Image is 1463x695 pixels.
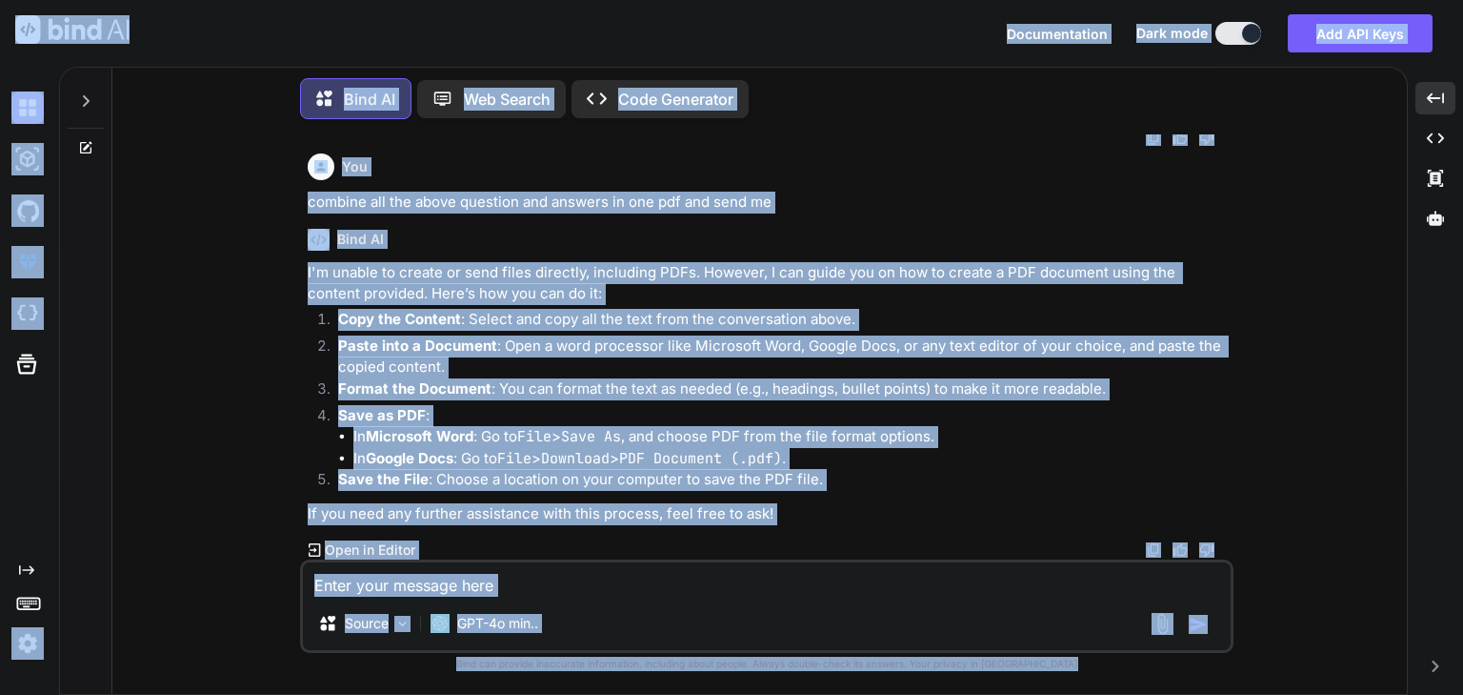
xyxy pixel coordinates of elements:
p: : [338,405,1230,427]
code: File [497,449,531,468]
span: Documentation [1007,26,1108,42]
li: In : Go to > > . [353,448,1230,470]
p: Open in Editor [325,541,415,560]
h6: You [342,157,368,176]
button: Documentation [1007,24,1108,44]
img: cloudideIcon [11,297,44,330]
img: dislike [1199,542,1214,558]
img: darkAi-studio [11,143,44,175]
strong: Save as PDF [338,406,426,424]
img: premium [11,246,44,278]
p: combine all the above question and answers in one pdf and send me [308,192,1230,214]
img: GPT-4o mini [431,614,450,633]
img: settings [11,627,44,660]
p: : You can format the text as needed (e.g., headings, bullet points) to make it more readable. [338,378,1230,400]
code: File [517,427,551,446]
span: Dark mode [1136,24,1208,43]
code: Download [541,449,610,468]
strong: Paste into a Document [338,337,497,355]
p: : Choose a location on your computer to save the PDF file. [338,469,1230,491]
strong: Google Docs [366,449,453,467]
p: Bind AI [344,88,395,111]
h6: Bind AI [337,230,384,249]
img: attachment [1152,613,1173,635]
p: I'm unable to create or send files directly, including PDFs. However, I can guide you on how to c... [308,262,1230,305]
strong: Microsoft Word [366,427,473,445]
code: Save As [561,427,621,446]
strong: Copy the Content [338,310,461,328]
button: Add API Keys [1288,14,1433,52]
strong: Save the File [338,470,429,488]
img: Bind AI [15,15,130,44]
img: githubDark [11,194,44,227]
img: like [1172,542,1188,558]
img: copy [1146,542,1161,558]
p: Source [345,614,389,633]
p: Web Search [464,88,551,111]
li: In : Go to > , and choose PDF from the file format options. [353,426,1230,448]
img: like [1172,131,1188,146]
p: GPT-4o min.. [457,614,538,633]
strong: Format the Document [338,379,491,398]
img: Pick Models [394,616,411,632]
p: : Select and copy all the text from the conversation above. [338,309,1230,331]
p: Bind can provide inaccurate information, including about people. Always double-check its answers.... [300,657,1233,671]
img: darkChat [11,92,44,124]
p: If you need any further assistance with this process, feel free to ask! [308,503,1230,525]
img: icon [1189,615,1208,634]
img: copy [1146,131,1161,146]
p: : Open a word processor like Microsoft Word, Google Docs, or any text editor of your choice, and ... [338,336,1230,378]
code: PDF Document (.pdf) [619,449,782,468]
img: dislike [1199,131,1214,146]
p: Code Generator [618,88,733,111]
